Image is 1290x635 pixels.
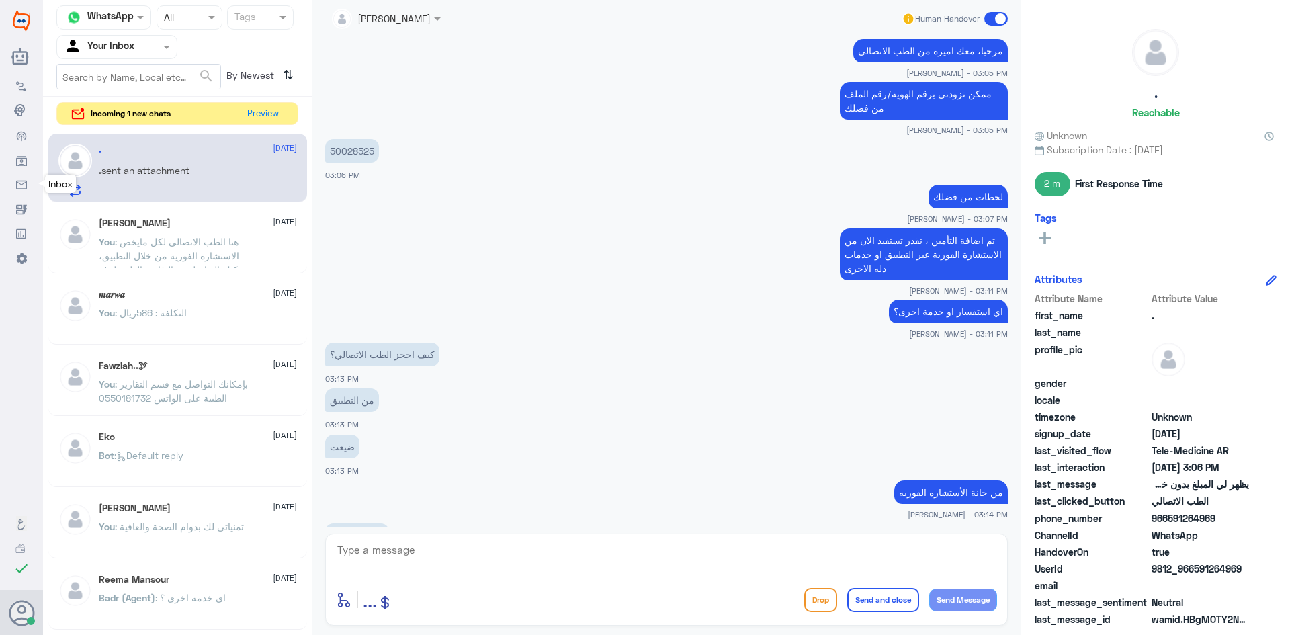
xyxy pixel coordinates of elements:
span: الطب الاتصالي [1152,494,1249,508]
span: [DATE] [273,501,297,513]
img: defaultAdmin.png [58,289,92,323]
span: : تمنياتي لك بدوام الصحة والعافية [115,521,244,532]
span: 9812_966591264969 [1152,562,1249,576]
span: timezone [1035,410,1149,424]
div: Tags [232,9,256,27]
h5: 𝒎𝒂𝒓𝒘𝒂 [99,289,125,300]
span: Human Handover [915,13,980,25]
span: You [99,307,115,319]
p: 13/10/2025, 3:11 PM [840,228,1008,280]
span: You [99,521,115,532]
span: You [99,236,115,247]
span: phone_number [1035,511,1149,525]
p: 13/10/2025, 3:11 PM [889,300,1008,323]
span: locale [1035,393,1149,407]
img: yourInbox.svg [64,37,84,57]
span: 03:13 PM [325,374,359,383]
img: defaultAdmin.png [58,503,92,536]
button: ... [363,585,377,615]
span: Badr (Agent) [99,592,155,603]
span: Subscription Date : [DATE] [1035,142,1277,157]
span: [DATE] [273,287,297,299]
span: null [1152,376,1249,390]
span: By Newest [221,64,277,91]
span: . [1152,308,1249,323]
span: true [1152,545,1249,559]
span: search [198,68,214,84]
span: signup_date [1035,427,1149,441]
h5: Fawziah..🕊 [99,360,148,372]
span: HandoverOn [1035,545,1149,559]
img: defaultAdmin.png [58,431,92,465]
span: profile_pic [1035,343,1149,374]
button: Drop [804,588,837,612]
span: [PERSON_NAME] - 03:05 PM [906,124,1008,136]
span: wamid.HBgMOTY2NTkxMjY0OTY5FQIAEhgUM0E4OTEyOTA4NzAzMTBGRDk2NjYA [1152,612,1249,626]
span: [PERSON_NAME] - 03:14 PM [908,509,1008,520]
span: [PERSON_NAME] - 03:11 PM [909,285,1008,296]
h6: Reachable [1132,106,1180,118]
h5: . [1154,86,1158,101]
span: null [1152,393,1249,407]
p: 13/10/2025, 3:13 PM [325,435,359,458]
span: Tele-Medicine AR [1152,443,1249,458]
img: defaultAdmin.png [58,218,92,251]
p: 13/10/2025, 3:06 PM [325,139,379,163]
span: 2025-10-13T12:02:41.684Z [1152,427,1249,441]
span: last_message [1035,477,1149,491]
span: last_clicked_button [1035,494,1149,508]
span: incoming 1 new chats [91,108,171,120]
span: [DATE] [273,358,297,370]
img: Widebot Logo [13,10,30,32]
button: Send and close [847,588,919,612]
p: 13/10/2025, 3:14 PM [894,480,1008,504]
span: 03:06 PM [325,171,360,179]
span: email [1035,579,1149,593]
span: [PERSON_NAME] - 03:05 PM [906,67,1008,79]
p: 13/10/2025, 3:05 PM [853,39,1008,62]
span: first_name [1035,308,1149,323]
h5: Reema Mansour [99,574,169,585]
button: Avatar [9,600,34,626]
img: defaultAdmin.png [58,360,92,394]
img: whatsapp.png [64,7,84,28]
span: 2025-10-13T12:06:20.1870567Z [1152,460,1249,474]
span: [DATE] [273,216,297,228]
span: 03:13 PM [325,466,359,475]
span: sent an attachment [101,165,189,176]
span: Attribute Name [1035,292,1149,306]
span: You [99,378,115,390]
button: search [198,65,214,87]
p: 13/10/2025, 3:13 PM [325,343,439,366]
span: Unknown [1152,410,1249,424]
img: defaultAdmin.png [1133,30,1178,75]
button: Preview [241,103,284,125]
h5: Abu Mashary [99,218,171,229]
span: last_name [1035,325,1149,339]
span: gender [1035,376,1149,390]
span: [PERSON_NAME] - 03:07 PM [907,213,1008,224]
span: Bot [99,450,114,461]
span: First Response Time [1075,177,1163,191]
h6: Tags [1035,212,1057,224]
span: Attribute Value [1152,292,1249,306]
i: ⇅ [283,64,294,86]
span: last_interaction [1035,460,1149,474]
i: check [13,560,30,577]
h6: Attributes [1035,273,1082,285]
input: Search by Name, Local etc… [57,65,220,89]
img: defaultAdmin.png [58,144,92,177]
img: defaultAdmin.png [58,574,92,607]
span: : Default reply [114,450,183,461]
span: last_message_sentiment [1035,595,1149,609]
h5: Mohammed ALRASHED [99,503,171,514]
span: [DATE] [273,429,297,441]
h5: Eko [99,431,115,443]
span: 966591264969 [1152,511,1249,525]
span: last_message_id [1035,612,1149,626]
p: 13/10/2025, 3:05 PM [840,82,1008,120]
span: : التكلفة : 586ريال [115,307,187,319]
span: [PERSON_NAME] - 03:11 PM [909,328,1008,339]
span: . [99,165,101,176]
span: Inbox [48,178,73,189]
